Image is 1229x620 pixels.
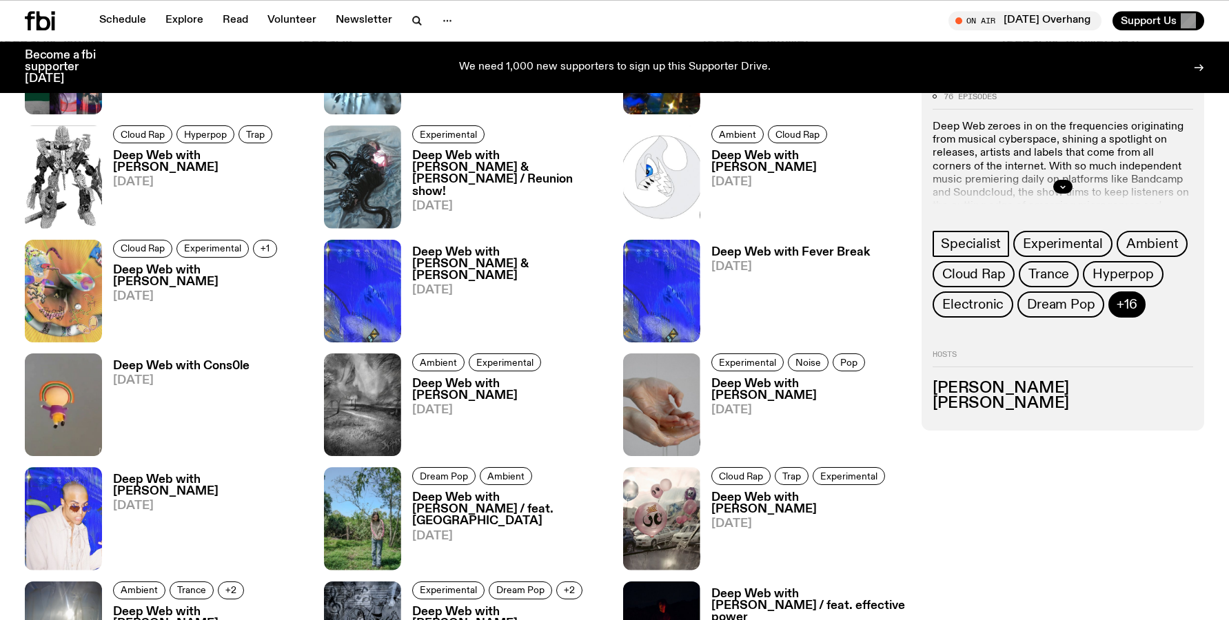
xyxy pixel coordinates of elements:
a: Ambient [113,581,165,599]
span: Experimental [420,130,477,140]
a: Deep Web with [PERSON_NAME][DATE] [700,150,906,228]
span: [DATE] [412,530,607,542]
h3: Deep Web with [PERSON_NAME] & [PERSON_NAME] / Reunion show! [412,150,607,197]
a: Experimental [176,240,249,258]
span: Experimental [420,585,477,595]
a: Experimental [412,125,485,143]
span: [DATE] [412,285,607,296]
span: Cloud Rap [121,130,165,140]
span: [DATE] [113,500,307,512]
a: Experimental [1013,231,1113,257]
a: Experimental [412,581,485,599]
a: Deep Web with [PERSON_NAME][DATE] [102,150,307,228]
span: [DATE] [412,404,607,416]
button: On Air[DATE] Overhang [948,11,1101,30]
a: Dream Pop [1017,291,1104,318]
h3: Deep Web with [PERSON_NAME] [113,150,307,174]
a: Experimental [469,353,541,371]
a: Hyperpop [176,125,234,143]
span: Hyperpop [1093,267,1153,282]
span: Experimental [476,357,534,367]
span: Hyperpop [184,130,227,140]
span: Experimental [719,357,776,367]
h3: Deep Web with [PERSON_NAME] [711,492,906,515]
button: +1 [253,240,277,258]
a: Ambient [480,467,532,485]
a: Cloud Rap [768,125,827,143]
span: Ambient [420,357,457,367]
span: Cloud Rap [719,471,763,482]
span: [DATE] [113,291,307,302]
button: +2 [556,581,582,599]
span: Ambient [487,471,525,482]
a: Ambient [711,125,764,143]
span: [DATE] [711,176,906,188]
span: Ambient [121,585,158,595]
a: Deep Web with [PERSON_NAME][DATE] [700,378,906,456]
a: Newsletter [327,11,400,30]
span: Experimental [820,471,877,482]
a: Electronic [933,291,1013,318]
span: +2 [564,585,575,595]
h3: Deep Web with [PERSON_NAME] / feat. [GEOGRAPHIC_DATA] [412,492,607,527]
span: [DATE] [412,200,607,212]
a: Hyperpop [1083,261,1163,287]
span: Noise [795,357,821,367]
h3: Deep Web with [PERSON_NAME] [113,474,307,497]
a: Trance [1019,261,1079,287]
button: +2 [218,581,244,599]
h3: Deep Web with Cons0le [113,360,250,372]
a: Deep Web with [PERSON_NAME] & [PERSON_NAME] / Reunion show![DATE] [401,150,607,228]
span: Dream Pop [496,585,545,595]
a: Cloud Rap [113,240,172,258]
a: Read [214,11,256,30]
a: Noise [788,353,829,371]
button: +16 [1108,291,1145,318]
a: Cloud Rap [113,125,172,143]
span: [DATE] [711,261,870,273]
a: Deep Web with [PERSON_NAME] & [PERSON_NAME][DATE] [401,247,607,342]
span: Ambient [1126,236,1179,251]
img: An abstract artwork, in bright blue with amorphous shapes, illustrated shimmers and small drawn c... [623,240,700,342]
a: Dream Pop [489,581,552,599]
a: Trance [170,581,214,599]
span: Support Us [1121,14,1177,27]
a: Experimental [711,353,784,371]
a: Experimental [813,467,885,485]
span: Specialist [941,236,1001,251]
a: Specialist [933,231,1009,257]
h3: Deep Web with [PERSON_NAME] [711,378,906,402]
span: Trance [1028,267,1069,282]
a: Deep Web with [PERSON_NAME][DATE] [401,378,607,456]
h3: [PERSON_NAME] [933,381,1193,396]
span: Experimental [184,243,241,254]
button: Support Us [1113,11,1204,30]
a: Deep Web with Cons0le[DATE] [102,360,250,456]
p: We need 1,000 new supporters to sign up this Supporter Drive. [459,61,771,74]
span: Dream Pop [1027,297,1095,312]
span: +2 [225,585,236,595]
a: Explore [157,11,212,30]
span: Dream Pop [420,471,468,482]
span: Trap [246,130,265,140]
h3: Deep Web with [PERSON_NAME] [711,150,906,174]
a: Deep Web with Fever Break[DATE] [700,247,870,342]
a: Schedule [91,11,154,30]
a: Ambient [1117,231,1188,257]
a: Dream Pop [412,467,476,485]
span: [DATE] [113,375,250,386]
a: Volunteer [259,11,325,30]
span: [DATE] [711,404,906,416]
span: Electronic [942,297,1004,312]
span: Pop [840,357,857,367]
a: Deep Web with [PERSON_NAME][DATE] [102,265,307,342]
a: Cloud Rap [933,261,1015,287]
img: An abstract artwork, in bright blue with amorphous shapes, illustrated shimmers and small drawn c... [324,240,401,342]
span: +1 [261,243,270,254]
span: Cloud Rap [121,243,165,254]
span: +16 [1117,297,1137,312]
p: Deep Web zeroes in on the frequencies originating from musical cyberspace, shining a spotlight on... [933,121,1193,227]
h3: Deep Web with Fever Break [711,247,870,258]
h3: [PERSON_NAME] [933,396,1193,411]
span: [DATE] [113,176,307,188]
